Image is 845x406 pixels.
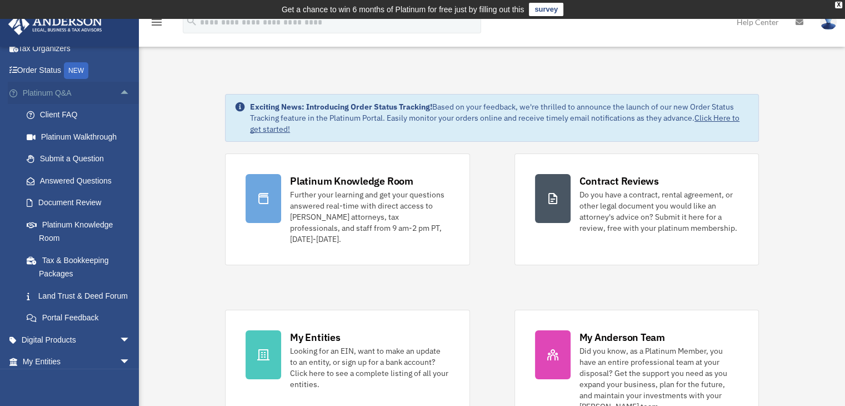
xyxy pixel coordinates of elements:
[8,60,147,82] a: Order StatusNEW
[8,351,147,373] a: My Entitiesarrow_drop_down
[5,13,106,35] img: Anderson Advisors Platinum Portal
[579,330,665,344] div: My Anderson Team
[16,170,147,192] a: Answered Questions
[16,126,147,148] a: Platinum Walkthrough
[225,154,469,265] a: Platinum Knowledge Room Further your learning and get your questions answered real-time with dire...
[150,19,163,29] a: menu
[186,15,198,27] i: search
[16,214,147,249] a: Platinum Knowledge Room
[529,3,563,16] a: survey
[16,192,147,214] a: Document Review
[290,174,413,188] div: Platinum Knowledge Room
[16,148,147,170] a: Submit a Question
[579,189,738,234] div: Do you have a contract, rental agreement, or other legal document you would like an attorney's ad...
[119,329,142,351] span: arrow_drop_down
[64,62,88,79] div: NEW
[835,2,842,8] div: close
[8,37,147,60] a: Tax Organizers
[8,329,147,351] a: Digital Productsarrow_drop_down
[16,249,147,285] a: Tax & Bookkeeping Packages
[16,285,147,307] a: Land Trust & Deed Forum
[16,104,147,126] a: Client FAQ
[282,3,524,16] div: Get a chance to win 6 months of Platinum for free just by filling out this
[514,154,759,265] a: Contract Reviews Do you have a contract, rental agreement, or other legal document you would like...
[150,16,163,29] i: menu
[250,102,432,112] strong: Exciting News: Introducing Order Status Tracking!
[119,351,142,374] span: arrow_drop_down
[820,14,837,30] img: User Pic
[579,174,659,188] div: Contract Reviews
[250,113,739,134] a: Click Here to get started!
[8,82,147,104] a: Platinum Q&Aarrow_drop_up
[290,189,449,245] div: Further your learning and get your questions answered real-time with direct access to [PERSON_NAM...
[290,345,449,390] div: Looking for an EIN, want to make an update to an entity, or sign up for a bank account? Click her...
[290,330,340,344] div: My Entities
[250,101,749,135] div: Based on your feedback, we're thrilled to announce the launch of our new Order Status Tracking fe...
[16,307,147,329] a: Portal Feedback
[119,82,142,105] span: arrow_drop_up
